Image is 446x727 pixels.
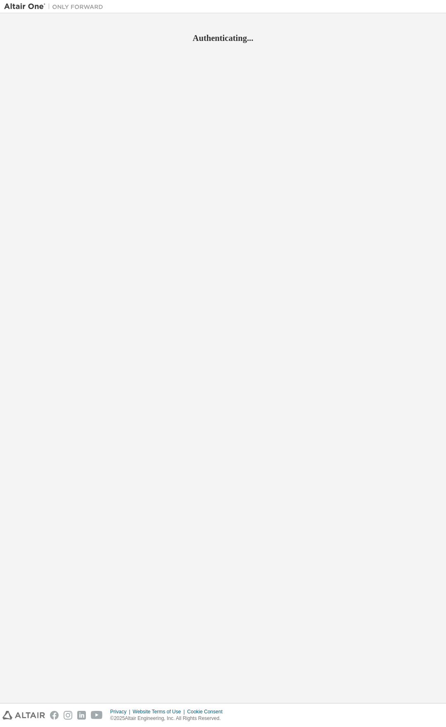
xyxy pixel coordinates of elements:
div: Privacy [110,708,133,715]
p: © 2025 Altair Engineering, Inc. All Rights Reserved. [110,715,228,722]
img: youtube.svg [91,711,103,720]
img: Altair One [4,2,107,11]
img: facebook.svg [50,711,59,720]
img: altair_logo.svg [2,711,45,720]
h2: Authenticating... [4,33,442,43]
img: instagram.svg [64,711,72,720]
img: linkedin.svg [77,711,86,720]
div: Cookie Consent [187,708,227,715]
div: Website Terms of Use [133,708,187,715]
